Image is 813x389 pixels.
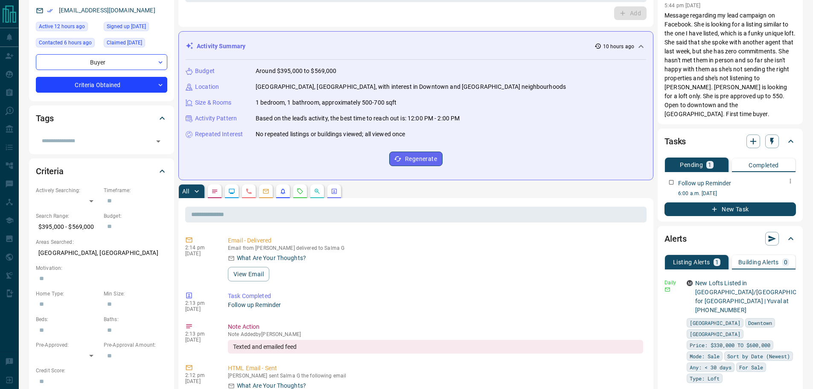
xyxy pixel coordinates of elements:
p: Pending [680,162,703,168]
p: Message regarding my lead campaign on Facebook. She is looking for a listing similar to the one I... [664,11,796,119]
p: 2:13 pm [185,300,215,306]
h2: Tasks [664,135,686,148]
p: Actively Searching: [36,187,99,194]
p: Listing Alerts [673,259,710,265]
p: [DATE] [185,378,215,384]
span: Any: < 30 days [690,363,731,371]
p: Beds: [36,316,99,323]
span: Price: $330,000 TO $600,000 [690,341,770,349]
p: Daily [664,279,682,287]
p: Repeated Interest [195,130,243,139]
p: What Are Your Thoughts? [237,254,306,263]
p: Budget [195,67,215,76]
a: [EMAIL_ADDRESS][DOMAIN_NAME] [59,7,155,14]
p: Around $395,000 to $569,000 [256,67,337,76]
span: Sort by Date (Newest) [727,352,790,360]
p: 6:00 a.m. [DATE] [678,190,796,197]
p: All [182,188,189,194]
p: Credit Score: [36,367,167,374]
p: Pre-Approval Amount: [104,341,167,349]
p: HTML Email - Sent [228,364,643,373]
h2: Criteria [36,164,64,178]
p: 2:13 pm [185,331,215,337]
p: Task Completed [228,292,643,301]
div: Mon Aug 25 2025 [104,38,167,50]
p: [DATE] [185,251,215,257]
p: Based on the lead's activity, the best time to reach out is: 12:00 PM - 2:00 PM [256,114,460,123]
svg: Opportunities [314,188,321,195]
p: [GEOGRAPHIC_DATA], [GEOGRAPHIC_DATA], with interest in Downtown and [GEOGRAPHIC_DATA] neighbourhoods [256,82,566,91]
svg: Calls [245,188,252,195]
svg: Notes [211,188,218,195]
svg: Lead Browsing Activity [228,188,235,195]
div: mrloft.ca [687,280,693,286]
svg: Email Verified [47,8,53,14]
svg: Requests [297,188,303,195]
p: Min Size: [104,290,167,298]
p: Search Range: [36,212,99,220]
div: Thu Sep 11 2025 [36,22,99,34]
div: Alerts [664,228,796,249]
div: Thu Sep 11 2025 [36,38,99,50]
div: Tasks [664,131,796,152]
p: 1 bedroom, 1 bathroom, approximately 500-700 sqft [256,98,396,107]
p: Building Alerts [738,259,779,265]
div: Tags [36,108,167,129]
p: [PERSON_NAME] sent Salma G the following email [228,373,643,379]
p: Note Action [228,322,643,331]
div: Mon Aug 25 2025 [104,22,167,34]
p: Motivation: [36,264,167,272]
p: $395,000 - $569,000 [36,220,99,234]
p: Note Added by [PERSON_NAME] [228,331,643,337]
p: Pre-Approved: [36,341,99,349]
span: Type: Loft [690,374,720,383]
div: Buyer [36,54,167,70]
svg: Email [664,287,670,292]
p: Baths: [104,316,167,323]
span: [GEOGRAPHIC_DATA] [690,319,740,327]
p: Size & Rooms [195,98,232,107]
p: Home Type: [36,290,99,298]
div: Texted and emailed feed [228,340,643,354]
p: Location [195,82,219,91]
span: Active 12 hours ago [39,22,85,31]
div: Criteria Obtained [36,77,167,93]
p: Timeframe: [104,187,167,194]
p: [GEOGRAPHIC_DATA], [GEOGRAPHIC_DATA] [36,246,167,260]
p: 2:12 pm [185,372,215,378]
span: Signed up [DATE] [107,22,146,31]
p: 2:14 pm [185,245,215,251]
p: 5:44 pm [DATE] [664,3,701,9]
button: Open [152,135,164,147]
p: 1 [715,259,719,265]
svg: Emails [262,188,269,195]
p: 0 [784,259,787,265]
svg: Agent Actions [331,188,338,195]
span: Downtown [748,319,772,327]
span: [GEOGRAPHIC_DATA] [690,330,740,338]
span: For Sale [739,363,763,371]
button: Regenerate [389,152,443,166]
svg: Listing Alerts [280,188,286,195]
p: No repeated listings or buildings viewed; all viewed once [256,130,405,139]
p: Activity Pattern [195,114,237,123]
p: [DATE] [185,337,215,343]
div: Activity Summary10 hours ago [186,38,646,54]
p: Follow up Reminder [678,179,731,188]
p: [DATE] [185,306,215,312]
h2: Tags [36,111,53,125]
p: Activity Summary [197,42,245,51]
p: Email - Delivered [228,236,643,245]
span: Claimed [DATE] [107,38,142,47]
span: Mode: Sale [690,352,720,360]
p: Follow up Reminder [228,301,643,310]
button: New Task [664,202,796,216]
p: 10 hours ago [603,43,634,50]
p: Email from [PERSON_NAME] delivered to Salma G [228,245,643,251]
div: Criteria [36,161,167,181]
h2: Alerts [664,232,687,246]
p: Budget: [104,212,167,220]
span: Contacted 6 hours ago [39,38,92,47]
p: Areas Searched: [36,238,167,246]
p: 1 [708,162,711,168]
